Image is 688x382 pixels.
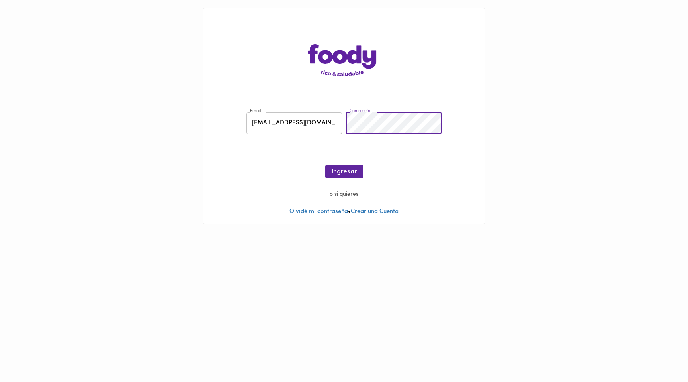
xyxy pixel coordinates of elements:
iframe: Messagebird Livechat Widget [642,336,680,374]
input: pepitoperez@gmail.com [246,112,342,134]
span: Ingresar [332,168,357,176]
button: Ingresar [325,165,363,178]
a: Olvidé mi contraseña [289,209,348,215]
div: • [203,8,485,224]
img: logo-main-page.png [308,44,380,76]
span: o si quieres [325,191,363,197]
a: Crear una Cuenta [351,209,399,215]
